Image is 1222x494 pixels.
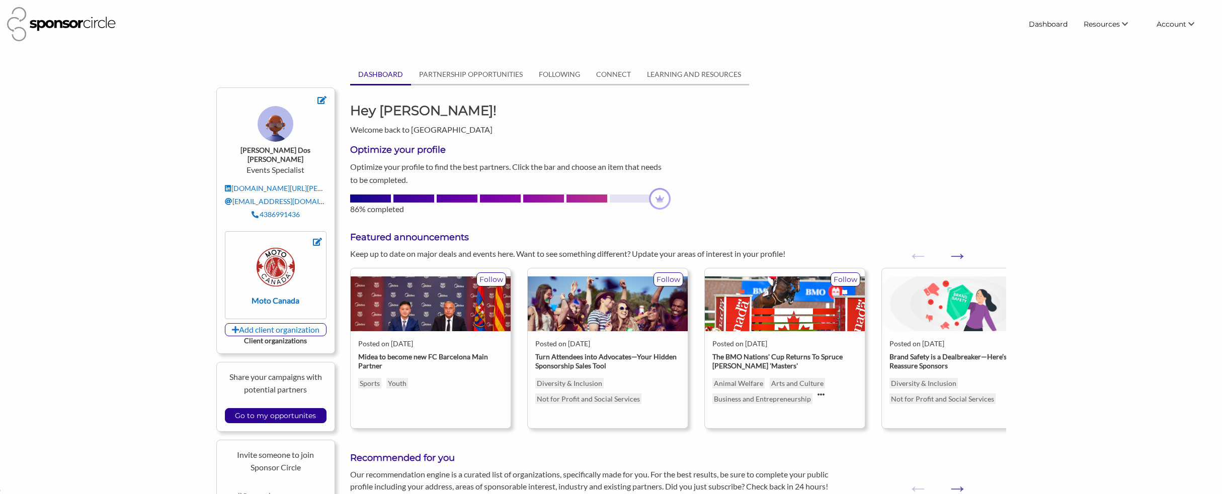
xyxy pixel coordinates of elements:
[252,210,300,219] a: 4386991436
[358,352,488,370] strong: Midea to become new FC Barcelona Main Partner
[477,273,506,286] p: Follow
[535,339,680,348] div: Posted on [DATE]
[1084,20,1120,29] span: Resources
[240,146,310,163] strong: [PERSON_NAME] Dos [PERSON_NAME]
[350,203,671,215] div: 86% completed
[351,276,511,331] img: IMAGE_1.jpg
[230,409,321,423] input: Go to my opportunites
[350,231,1006,244] h3: Featured announcements
[947,245,957,255] button: Next
[947,478,957,488] button: Next
[386,378,408,388] a: Youth
[654,273,683,286] p: Follow
[350,452,1006,464] h3: Recommended for you
[7,7,116,41] img: Sponsor Circle Logo
[528,276,688,331] img: q1u5f2njez4wmhyqyyjf.png
[535,378,604,388] p: Diversity & Inclusion
[225,106,327,223] div: Events Specialist
[1076,15,1149,33] li: Resources
[343,248,846,260] div: Keep up to date on major deals and events here. Want to see something different? Update your area...
[882,276,1042,331] img: hro2n78csy6xogamkarv.png
[225,197,351,206] a: [EMAIL_ADDRESS][DOMAIN_NAME]
[343,102,510,136] div: Welcome back to [GEOGRAPHIC_DATA]
[535,352,677,370] strong: Turn Attendees into Advocates—Your Hidden Sponsorship Sales Tool
[831,273,860,286] p: Follow
[1157,20,1186,29] span: Account
[1149,15,1215,33] li: Account
[889,352,1031,370] strong: Brand Safety is a Dealbreaker—Here’s How to Reassure Sponsors
[649,188,671,210] img: dashboard-profile-progress-crown-a4ad1e52.png
[531,65,588,84] a: FOLLOWING
[588,65,639,84] a: CONNECT
[350,65,411,84] a: DASHBOARD
[712,352,843,370] strong: The BMO Nations' Cup Returns To Spruce [PERSON_NAME] 'Masters'
[350,102,503,120] h1: Hey [PERSON_NAME]!
[343,468,846,492] div: Our recommendation engine is a curated list of organizations, specifically made for you. For the ...
[258,106,293,142] img: ToyFaces_Colored_BG_8_cw6kwm
[889,339,1034,348] div: Posted on [DATE]
[225,448,327,474] p: Invite someone to join Sponsor Circle
[244,336,307,345] strong: Client organizations
[712,378,765,388] p: Animal Welfare
[712,393,812,404] p: Business and Entrepreneurship
[257,248,295,286] img: yp66v0sasgcapjckc3yt
[350,160,671,186] p: Optimize your profile to find the best partners. Click the bar and choose an item that needs to b...
[770,378,825,388] p: Arts and Culture
[712,339,857,348] div: Posted on [DATE]
[411,65,531,84] a: PARTNERSHIP OPPORTUNITIES
[237,248,314,305] a: Moto Canada
[908,245,918,255] button: Previous
[908,478,918,488] button: Previous
[1021,15,1076,33] a: Dashboard
[889,378,958,388] p: Diversity & Inclusion
[225,370,327,396] p: Share your campaigns with potential partners
[225,184,419,192] a: [DOMAIN_NAME][URL][PERSON_NAME][PERSON_NAME]
[350,144,671,156] h3: Optimize your profile
[252,295,299,305] strong: Moto Canada
[889,393,996,404] p: Not for Profit and Social Services
[705,276,865,331] img: efthcbfqjzbgsek6vial.jpg
[535,393,641,404] p: Not for Profit and Social Services
[225,323,327,336] a: Add client organization
[358,339,503,348] div: Posted on [DATE]
[639,65,749,84] a: LEARNING AND RESOURCES
[358,378,381,388] a: Sports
